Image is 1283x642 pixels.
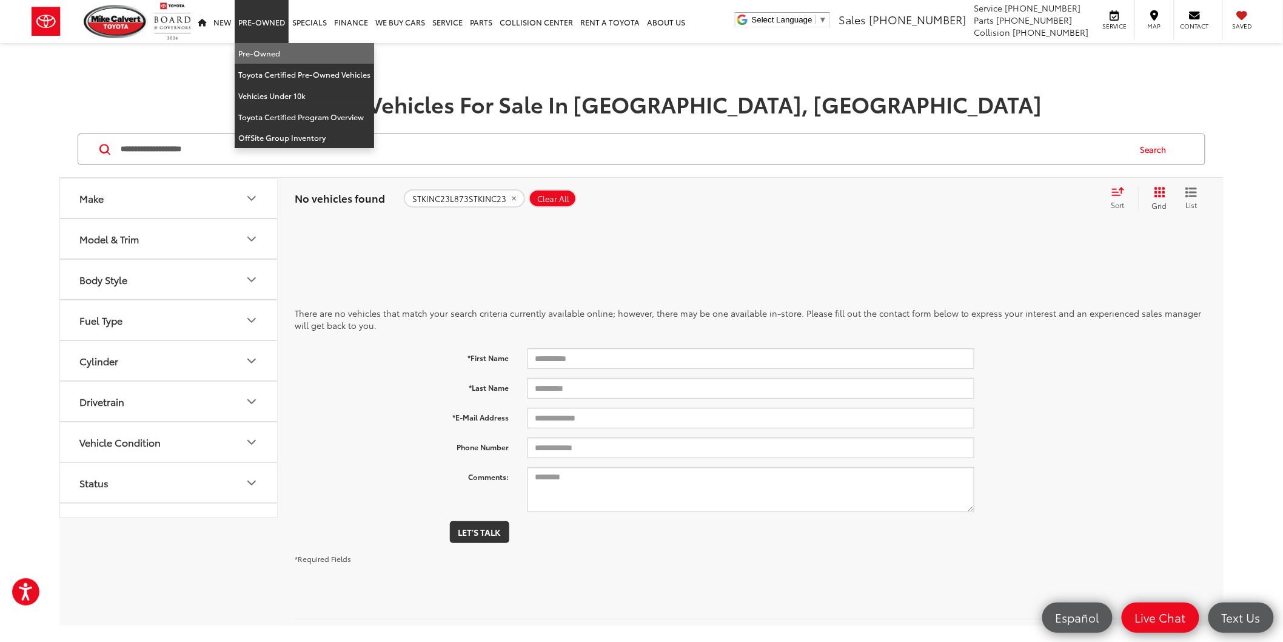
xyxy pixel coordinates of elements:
[1005,2,1081,14] span: [PHONE_NUMBER]
[1229,22,1256,30] span: Saved
[974,2,1003,14] span: Service
[974,14,994,26] span: Parts
[244,313,259,328] div: Fuel Type
[1138,186,1176,211] button: Grid View
[1111,200,1125,210] span: Sort
[60,300,278,340] button: Fuel TypeFuel Type
[244,191,259,206] div: Make
[869,12,966,27] span: [PHONE_NUMBER]
[119,135,1129,164] input: Search by Make, Model, or Keyword
[529,189,577,208] button: Clear All
[1013,26,1089,38] span: [PHONE_NUMBER]
[235,86,374,107] a: Vehicles Under 10k
[79,355,118,367] div: Cylinder
[244,516,259,531] div: Body Type
[286,438,518,453] label: Phone Number
[244,272,259,287] div: Body Style
[752,15,812,24] span: Select Language
[60,504,278,543] button: Body Type
[1050,610,1105,625] span: Español
[974,26,1011,38] span: Collision
[235,127,374,148] a: OffSite Group Inventory
[295,307,1207,331] p: There are no vehicles that match your search criteria currently available online; however, there ...
[1141,22,1168,30] span: Map
[286,348,518,363] label: *First Name
[60,422,278,462] button: Vehicle ConditionVehicle Condition
[244,435,259,450] div: Vehicle Condition
[244,394,259,409] div: Drivetrain
[1181,22,1209,30] span: Contact
[537,194,569,204] span: Clear All
[84,5,148,38] img: Mike Calvert Toyota
[1129,610,1192,625] span: Live Chat
[1216,610,1267,625] span: Text Us
[295,191,385,205] span: No vehicles found
[60,382,278,421] button: DrivetrainDrivetrain
[244,354,259,368] div: Cylinder
[79,396,124,407] div: Drivetrain
[60,341,278,380] button: CylinderCylinder
[839,12,866,27] span: Sales
[1129,134,1184,164] button: Search
[79,233,139,245] div: Model & Trim
[79,436,161,448] div: Vehicle Condition
[450,521,509,543] button: Let's Talk
[244,232,259,246] div: Model & Trim
[235,64,374,86] a: Toyota Certified Pre-Owned Vehicles
[244,476,259,490] div: Status
[1042,603,1113,633] a: Español
[1101,22,1128,30] span: Service
[79,477,109,488] div: Status
[752,15,827,24] a: Select Language​
[79,274,127,285] div: Body Style
[235,43,374,64] a: Pre-Owned
[60,260,278,299] button: Body StyleBody Style
[60,219,278,258] button: Model & TrimModel & Trim
[286,408,518,423] label: *E-Mail Address
[1152,200,1167,211] span: Grid
[1176,186,1207,211] button: List View
[819,15,827,24] span: ▼
[1105,186,1138,211] button: Select sort value
[286,467,518,482] label: Comments:
[295,553,351,564] small: *Required Fields
[412,194,506,204] span: STKINC23L873STKINC23
[1122,603,1199,633] a: Live Chat
[235,107,374,128] a: Toyota Certified Program Overview
[60,463,278,502] button: StatusStatus
[286,378,518,393] label: *Last Name
[79,192,104,204] div: Make
[60,178,278,218] button: MakeMake
[79,314,122,326] div: Fuel Type
[1185,200,1198,210] span: List
[404,189,525,208] button: remove STKINC23L873STKINC23
[997,14,1073,26] span: [PHONE_NUMBER]
[1208,603,1274,633] a: Text Us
